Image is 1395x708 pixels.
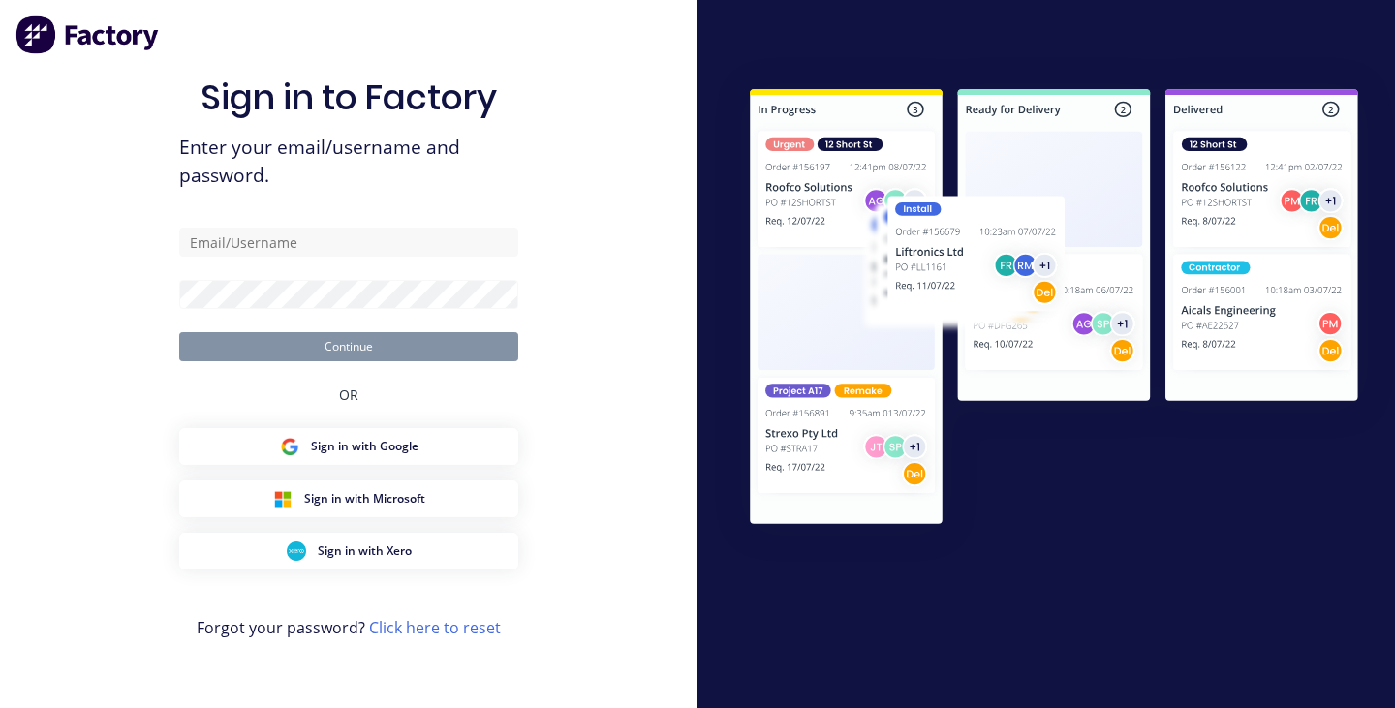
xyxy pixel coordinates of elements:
[15,15,161,54] img: Factory
[304,490,425,508] span: Sign in with Microsoft
[339,361,358,428] div: OR
[287,541,306,561] img: Xero Sign in
[179,332,518,361] button: Continue
[713,55,1395,564] img: Sign in
[179,134,518,190] span: Enter your email/username and password.
[179,480,518,517] button: Microsoft Sign inSign in with Microsoft
[179,228,518,257] input: Email/Username
[197,616,501,639] span: Forgot your password?
[280,437,299,456] img: Google Sign in
[179,428,518,465] button: Google Sign inSign in with Google
[273,489,293,508] img: Microsoft Sign in
[201,77,497,118] h1: Sign in to Factory
[369,617,501,638] a: Click here to reset
[311,438,418,455] span: Sign in with Google
[179,533,518,569] button: Xero Sign inSign in with Xero
[318,542,412,560] span: Sign in with Xero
